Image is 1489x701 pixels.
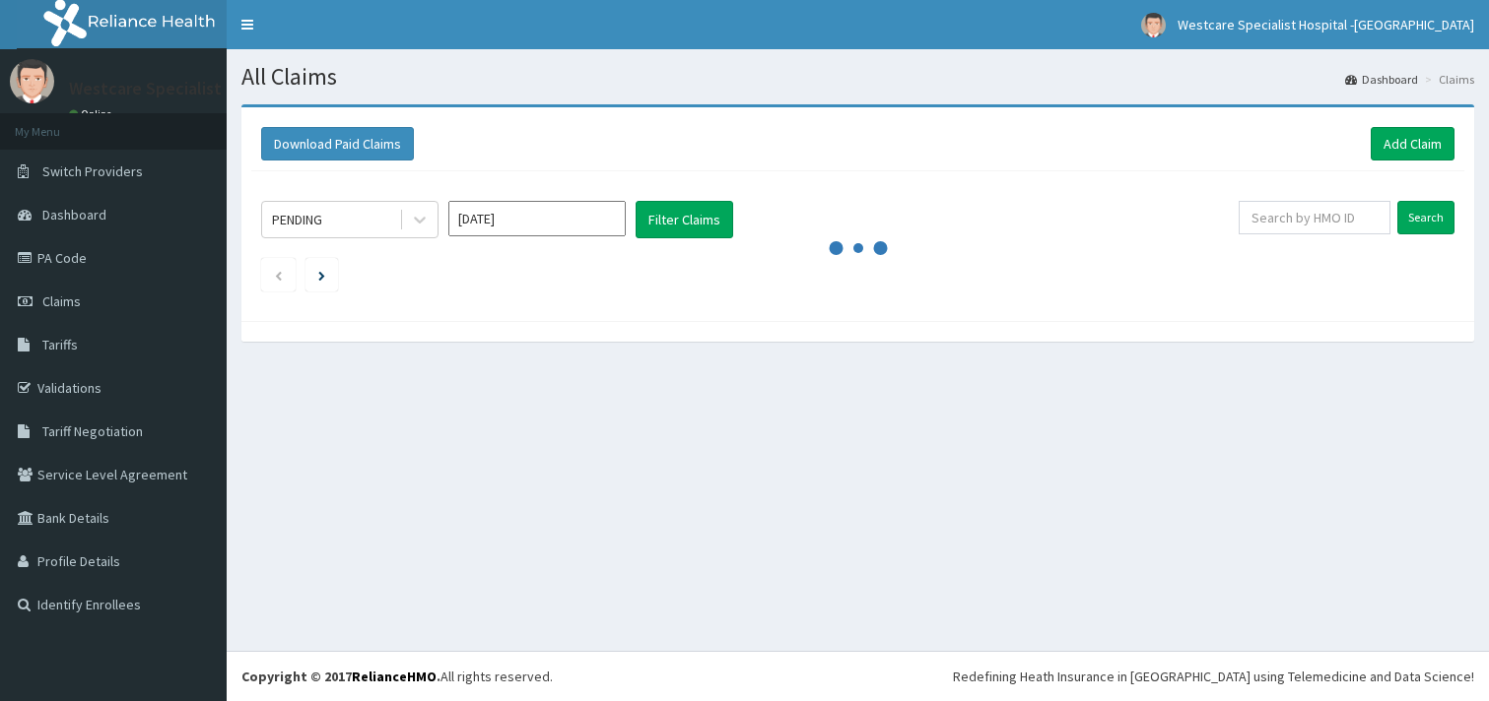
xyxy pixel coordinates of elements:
[227,651,1489,701] footer: All rights reserved.
[241,64,1474,90] h1: All Claims
[69,107,116,121] a: Online
[1397,201,1455,234] input: Search
[69,80,463,97] p: Westcare Specialist Hospital -[GEOGRAPHIC_DATA]
[1239,201,1390,234] input: Search by HMO ID
[1420,71,1474,88] li: Claims
[829,219,888,278] svg: audio-loading
[42,206,106,223] span: Dashboard
[10,59,54,103] img: User Image
[953,667,1474,686] div: Redefining Heath Insurance in [GEOGRAPHIC_DATA] using Telemedicine and Data Science!
[352,668,437,685] a: RelianceHMO
[448,201,626,236] input: Select Month and Year
[241,668,440,685] strong: Copyright © 2017 .
[42,336,78,353] span: Tariffs
[1345,71,1418,88] a: Dashboard
[42,292,81,310] span: Claims
[261,127,414,160] button: Download Paid Claims
[1178,16,1474,33] span: Westcare Specialist Hospital -[GEOGRAPHIC_DATA]
[274,266,283,284] a: Previous page
[1141,13,1166,37] img: User Image
[318,266,325,284] a: Next page
[636,201,733,238] button: Filter Claims
[42,162,143,180] span: Switch Providers
[1371,127,1455,160] a: Add Claim
[272,210,322,229] div: PENDING
[42,422,143,440] span: Tariff Negotiation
